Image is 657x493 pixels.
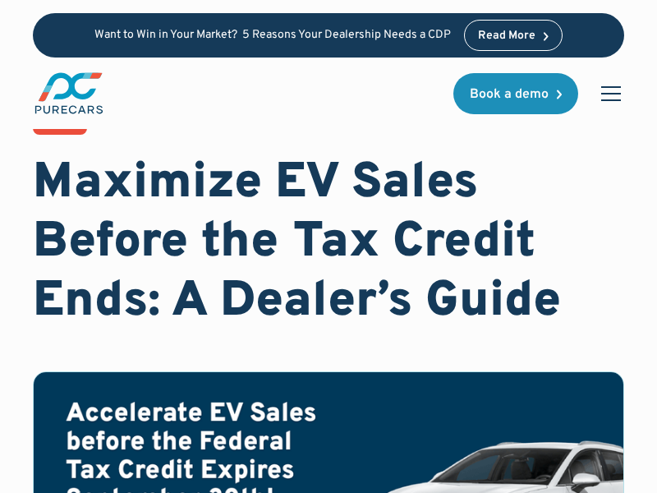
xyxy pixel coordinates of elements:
div: menu [591,74,624,113]
div: Read More [478,30,535,42]
p: Want to Win in Your Market? 5 Reasons Your Dealership Needs a CDP [94,29,451,43]
img: purecars logo [33,71,105,116]
a: Read More [464,20,563,51]
a: Book a demo [453,73,578,114]
div: Book a demo [470,88,549,101]
a: main [33,71,105,116]
h1: Maximize EV Sales Before the Tax Credit Ends: A Dealer’s Guide [33,154,624,332]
